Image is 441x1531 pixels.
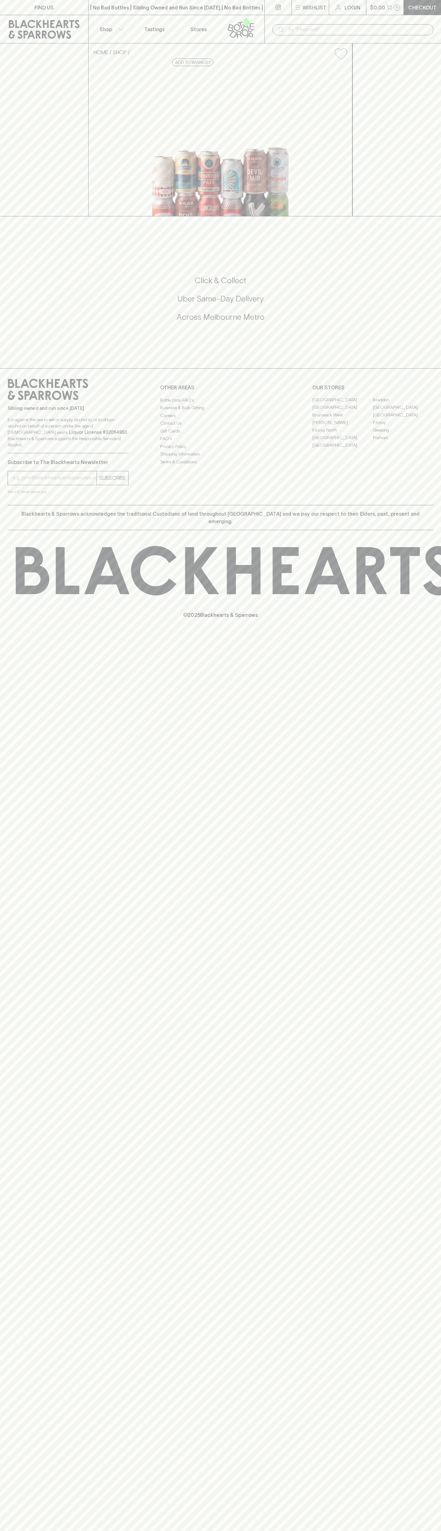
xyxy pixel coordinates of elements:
[12,510,429,525] p: Blackhearts & Sparrows acknowledges the traditional Custodians of land throughout [GEOGRAPHIC_DAT...
[8,416,129,448] p: It is against the law to sell or supply alcohol to, or to obtain alcohol on behalf of a person un...
[8,405,129,411] p: Sibling owned and run since [DATE]
[312,442,373,449] a: [GEOGRAPHIC_DATA]
[190,26,207,33] p: Stores
[408,4,437,11] p: Checkout
[89,15,133,43] button: Shop
[8,250,433,356] div: Call to action block
[287,25,428,35] input: Try "Pinot noir"
[312,396,373,404] a: [GEOGRAPHIC_DATA]
[94,49,108,55] a: HOME
[132,15,177,43] a: Tastings
[160,450,281,458] a: Shipping Information
[312,419,373,427] a: [PERSON_NAME]
[160,384,281,391] p: OTHER AREAS
[160,420,281,427] a: Contact Us
[144,26,165,33] p: Tastings
[172,59,213,66] button: Add to wishlist
[8,275,433,286] h5: Click & Collect
[13,473,96,483] input: e.g. jane@blackheartsandsparrows.com.au
[373,404,433,411] a: [GEOGRAPHIC_DATA]
[160,435,281,443] a: FAQ's
[8,458,129,466] p: Subscribe to The Blackhearts Newsletter
[312,384,433,391] p: OUR STORES
[332,46,350,62] button: Add to wishlist
[373,411,433,419] a: [GEOGRAPHIC_DATA]
[312,411,373,419] a: Brunswick West
[345,4,360,11] p: Login
[160,458,281,466] a: Terms & Conditions
[69,430,127,435] strong: Liquor License #32064953
[373,396,433,404] a: Braddon
[373,419,433,427] a: Fitzroy
[160,412,281,419] a: Careers
[373,427,433,434] a: Geelong
[373,434,433,442] a: Prahran
[34,4,54,11] p: FIND US
[160,427,281,435] a: Gift Cards
[100,26,112,33] p: Shop
[8,294,433,304] h5: Uber Same-Day Delivery
[89,65,352,216] img: 34220.png
[312,427,373,434] a: Fitzroy North
[160,443,281,450] a: Privacy Policy
[97,471,128,485] button: SUBSCRIBE
[160,404,281,412] a: Business & Bulk Gifting
[113,49,126,55] a: SHOP
[312,434,373,442] a: [GEOGRAPHIC_DATA]
[396,6,398,9] p: 0
[370,4,385,11] p: $0.00
[303,4,327,11] p: Wishlist
[177,15,221,43] a: Stores
[160,396,281,404] a: Bottle Drop FAQ's
[312,404,373,411] a: [GEOGRAPHIC_DATA]
[99,474,126,482] p: SUBSCRIBE
[8,312,433,322] h5: Across Melbourne Metro
[8,489,129,495] p: We will never spam you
